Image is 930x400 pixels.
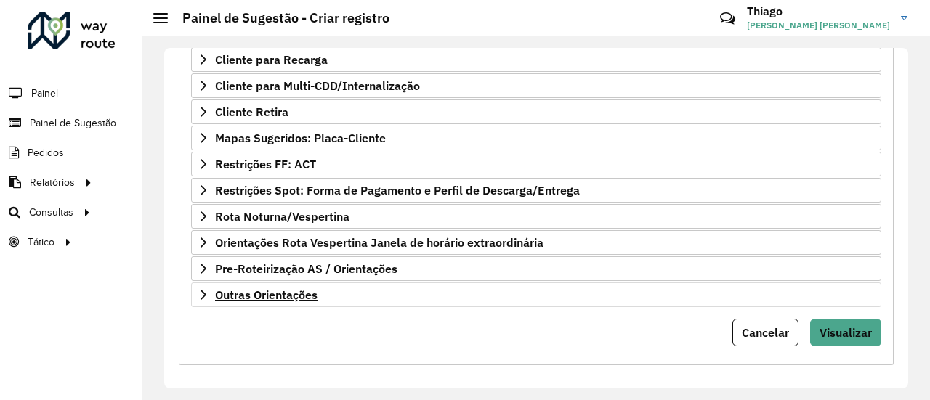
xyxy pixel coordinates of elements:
span: [PERSON_NAME] [PERSON_NAME] [747,19,890,32]
a: Outras Orientações [191,282,881,307]
span: Pedidos [28,145,64,160]
span: Cliente para Recarga [215,54,328,65]
span: Mapas Sugeridos: Placa-Cliente [215,132,386,144]
h3: Thiago [747,4,890,18]
button: Visualizar [810,319,881,346]
span: Tático [28,234,54,250]
h2: Painel de Sugestão - Criar registro [168,10,389,26]
span: Cancelar [742,325,789,340]
a: Mapas Sugeridos: Placa-Cliente [191,126,881,150]
span: Cliente Retira [215,106,288,118]
span: Pre-Roteirização AS / Orientações [215,263,397,274]
span: Orientações Rota Vespertina Janela de horário extraordinária [215,237,543,248]
a: Rota Noturna/Vespertina [191,204,881,229]
span: Relatórios [30,175,75,190]
a: Orientações Rota Vespertina Janela de horário extraordinária [191,230,881,255]
a: Cliente para Multi-CDD/Internalização [191,73,881,98]
button: Cancelar [732,319,798,346]
span: Rota Noturna/Vespertina [215,211,349,222]
a: Pre-Roteirização AS / Orientações [191,256,881,281]
span: Consultas [29,205,73,220]
span: Restrições FF: ACT [215,158,316,170]
a: Restrições FF: ACT [191,152,881,176]
a: Cliente Retira [191,99,881,124]
a: Restrições Spot: Forma de Pagamento e Perfil de Descarga/Entrega [191,178,881,203]
span: Painel [31,86,58,101]
span: Painel de Sugestão [30,115,116,131]
span: Restrições Spot: Forma de Pagamento e Perfil de Descarga/Entrega [215,184,580,196]
a: Cliente para Recarga [191,47,881,72]
span: Cliente para Multi-CDD/Internalização [215,80,420,91]
span: Outras Orientações [215,289,318,301]
a: Contato Rápido [712,3,743,34]
span: Visualizar [820,325,872,340]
